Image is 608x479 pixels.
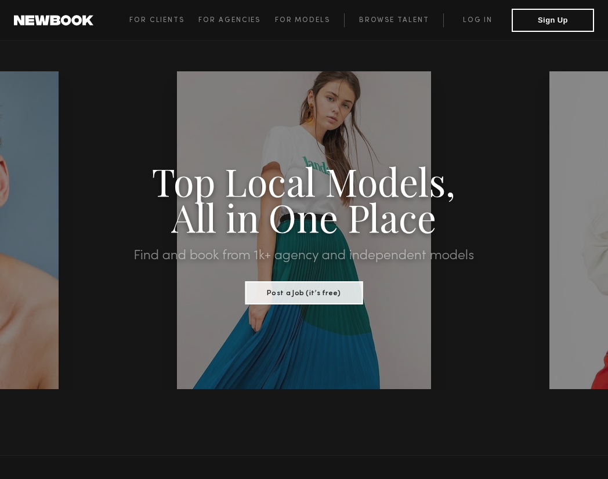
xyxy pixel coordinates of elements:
a: For Models [275,13,345,27]
h1: Top Local Models, All in One Place [46,163,563,235]
button: Post a Job (it’s free) [245,281,363,304]
a: Log in [443,13,512,27]
h2: Find and book from 1k+ agency and independent models [46,249,563,263]
a: Post a Job (it’s free) [245,285,363,298]
span: For Clients [129,17,184,24]
a: For Clients [129,13,198,27]
button: Sign Up [512,9,594,32]
a: For Agencies [198,13,274,27]
span: For Agencies [198,17,260,24]
a: Browse Talent [344,13,443,27]
span: For Models [275,17,330,24]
